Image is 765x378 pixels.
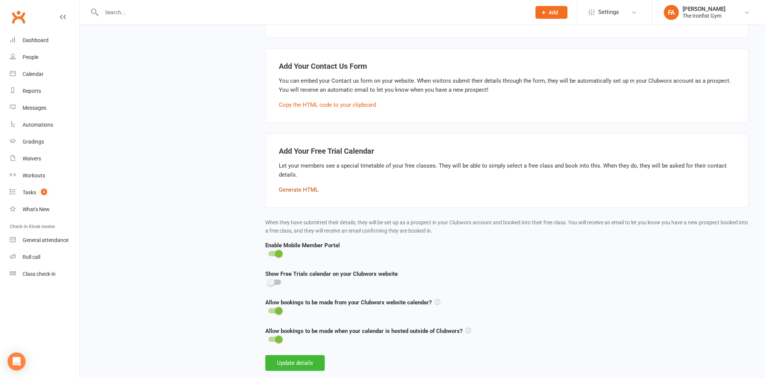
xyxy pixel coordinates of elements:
p: When they have submitted their details, they will be set up as a prospect in your Clubworx accoun... [265,218,748,235]
div: People [23,54,38,60]
div: Tasks [23,189,36,195]
input: Search... [99,7,526,18]
div: Class check-in [23,271,56,277]
button: Add [535,6,567,19]
div: The Ironfist Gym [683,12,725,19]
strong: Show Free Trials calendar on your Clubworx website [265,271,398,277]
a: Tasks 3 [10,184,79,201]
div: Dashboard [23,37,49,43]
strong: Enable Mobile Member Portal [265,242,340,249]
div: Workouts [23,172,45,178]
div: Open Intercom Messenger [8,352,26,370]
div: Waivers [23,156,41,162]
div: Reports [23,88,41,94]
span: Settings [598,4,619,21]
a: Automations [10,116,79,133]
a: Clubworx [9,8,28,26]
a: What's New [10,201,79,218]
button: Copy the HTML code to your clipboard [279,100,376,109]
div: FA [664,5,679,20]
a: Class kiosk mode [10,266,79,283]
a: Messages [10,100,79,116]
a: Calendar [10,66,79,83]
div: Roll call [23,254,40,260]
button: Generate HTML [279,185,318,194]
a: Workouts [10,167,79,184]
strong: Allow bookings to be made when your calendar is hosted outside of Clubworx? [265,328,471,334]
a: Reports [10,83,79,100]
button: Update details [265,355,325,371]
h4: Add Your Contact Us Form [279,62,735,70]
div: Calendar [23,71,44,77]
a: Waivers [10,150,79,167]
div: Automations [23,122,53,128]
div: Gradings [23,139,44,145]
strong: Allow bookings to be made from your Clubworx website calendar? [265,299,440,306]
div: What's New [23,206,50,212]
div: [PERSON_NAME] [683,6,725,12]
a: General attendance kiosk mode [10,232,79,249]
h4: Add Your Free Trial Calendar [279,147,735,155]
a: Roll call [10,249,79,266]
div: General attendance [23,237,68,243]
div: Messages [23,105,46,111]
p: Let your members see a special timetable of your free classes. They will be able to simply select... [279,161,735,179]
a: Gradings [10,133,79,150]
a: Dashboard [10,32,79,49]
p: You can embed your Contact us form on your website. When visitors submit their details through th... [279,76,735,94]
span: Add [549,9,558,15]
a: People [10,49,79,66]
span: 3 [41,189,47,195]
